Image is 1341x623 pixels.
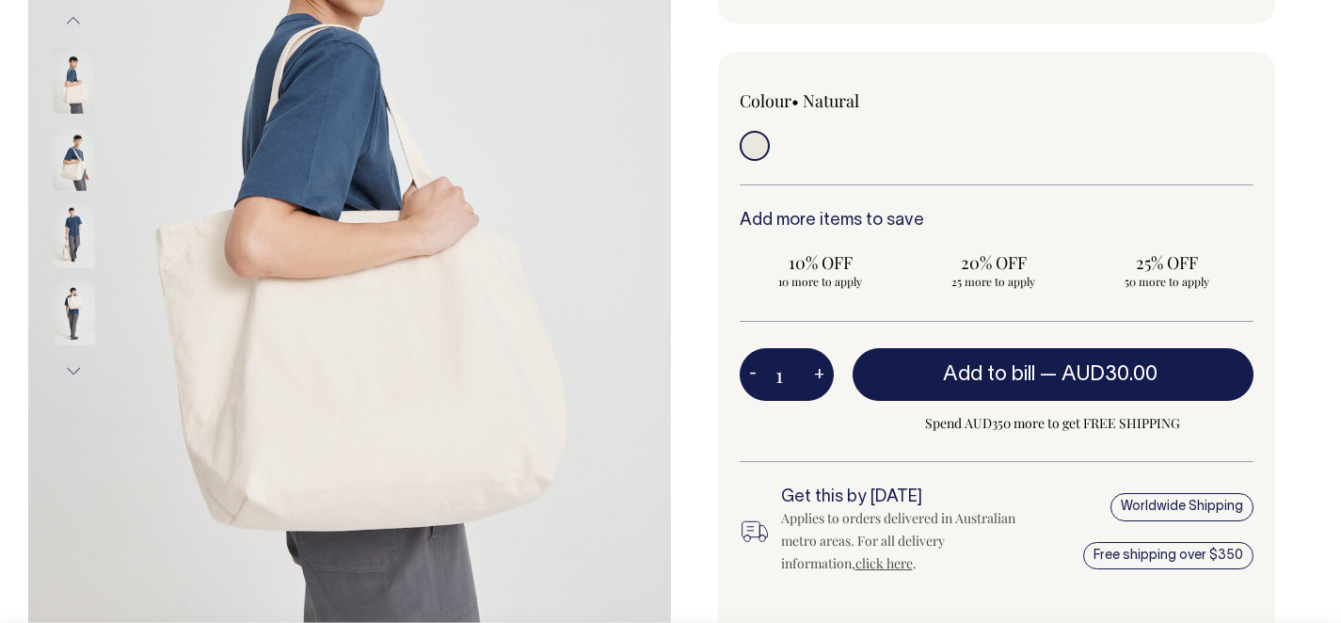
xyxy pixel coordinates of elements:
div: Applies to orders delivered in Australian metro areas. For all delivery information, . [781,507,1020,575]
input: 10% OFF 10 more to apply [740,246,902,295]
span: Spend AUD350 more to get FREE SHIPPING [853,412,1254,435]
img: natural [53,279,95,344]
img: natural [53,124,95,190]
input: 20% OFF 25 more to apply [913,246,1075,295]
h6: Get this by [DATE] [781,488,1020,507]
span: 50 more to apply [1095,274,1238,289]
span: Add to bill [943,365,1035,384]
button: Next [59,350,88,392]
input: 25% OFF 50 more to apply [1086,246,1248,295]
span: • [791,89,799,112]
span: — [1040,365,1162,384]
span: AUD30.00 [1062,365,1157,384]
img: natural [53,47,95,113]
button: + [805,356,834,393]
img: natural [53,201,95,267]
a: click here [855,554,913,572]
span: 20% OFF [922,251,1065,274]
span: 10% OFF [749,251,892,274]
h6: Add more items to save [740,212,1254,231]
span: 25 more to apply [922,274,1065,289]
span: 25% OFF [1095,251,1238,274]
button: Add to bill —AUD30.00 [853,348,1254,401]
div: Colour [740,89,946,112]
span: 10 more to apply [749,274,892,289]
button: - [740,356,766,393]
label: Natural [803,89,859,112]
